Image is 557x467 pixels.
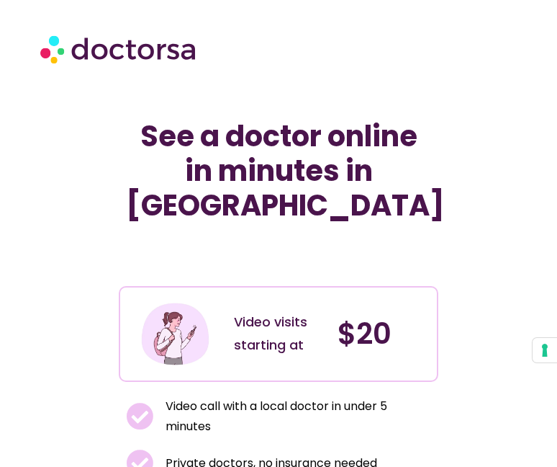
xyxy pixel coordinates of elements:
[140,298,211,370] img: Illustration depicting a young woman in a casual outfit, engaged with her smartphone. She has a p...
[162,396,431,437] span: Video call with a local doctor in under 5 minutes
[126,119,432,223] h1: See a doctor online in minutes in [GEOGRAPHIC_DATA]
[533,338,557,363] button: Your consent preferences for tracking technologies
[126,254,432,272] iframe: Customer reviews powered by Trustpilot
[126,237,432,254] iframe: Customer reviews powered by Trustpilot
[338,316,427,351] h4: $20
[234,311,323,357] div: Video visits starting at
